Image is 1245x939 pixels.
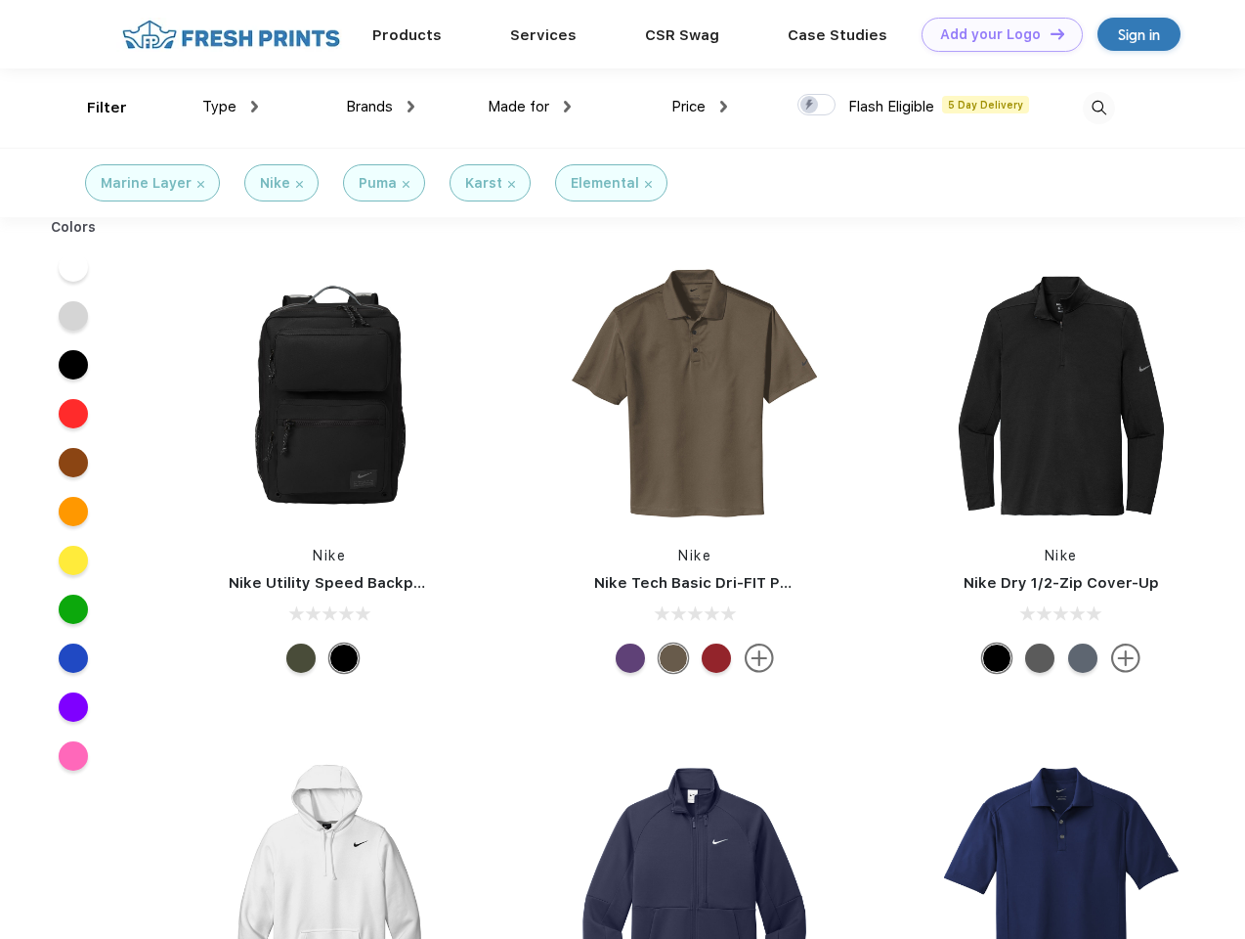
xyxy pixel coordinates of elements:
div: Elemental [571,173,639,194]
div: Puma [359,173,397,194]
a: Nike [1045,548,1078,563]
img: filter_cancel.svg [508,181,515,188]
span: 5 Day Delivery [942,96,1029,113]
img: more.svg [745,644,774,673]
div: Pro Red [702,644,731,673]
img: filter_cancel.svg [403,181,409,188]
img: func=resize&h=266 [199,266,459,526]
img: dropdown.png [251,101,258,112]
img: dropdown.png [564,101,571,112]
span: Price [671,98,706,115]
div: Nike [260,173,290,194]
div: Karst [465,173,502,194]
div: Black Heather [1025,644,1054,673]
img: fo%20logo%202.webp [116,18,346,52]
div: Cargo Khaki [286,644,316,673]
img: desktop_search.svg [1083,92,1115,124]
span: Type [202,98,236,115]
img: dropdown.png [720,101,727,112]
div: Navy Heather [1068,644,1097,673]
img: more.svg [1111,644,1140,673]
div: Add your Logo [940,26,1041,43]
img: DT [1051,28,1064,39]
div: Varsity Purple [616,644,645,673]
img: filter_cancel.svg [296,181,303,188]
span: Flash Eligible [848,98,934,115]
a: Sign in [1097,18,1181,51]
img: func=resize&h=266 [565,266,825,526]
a: Services [510,26,577,44]
span: Brands [346,98,393,115]
img: filter_cancel.svg [197,181,204,188]
img: dropdown.png [408,101,414,112]
img: func=resize&h=266 [931,266,1191,526]
div: Sign in [1118,23,1160,46]
div: Black [329,644,359,673]
div: Black [982,644,1011,673]
a: Products [372,26,442,44]
div: Filter [87,97,127,119]
a: Nike [678,548,711,563]
div: Colors [36,217,111,238]
a: CSR Swag [645,26,719,44]
div: Marine Layer [101,173,192,194]
a: Nike Utility Speed Backpack [229,574,440,592]
img: filter_cancel.svg [645,181,652,188]
div: Olive Khaki [659,644,688,673]
a: Nike [313,548,346,563]
span: Made for [488,98,549,115]
a: Nike Tech Basic Dri-FIT Polo [594,574,803,592]
a: Nike Dry 1/2-Zip Cover-Up [964,574,1159,592]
